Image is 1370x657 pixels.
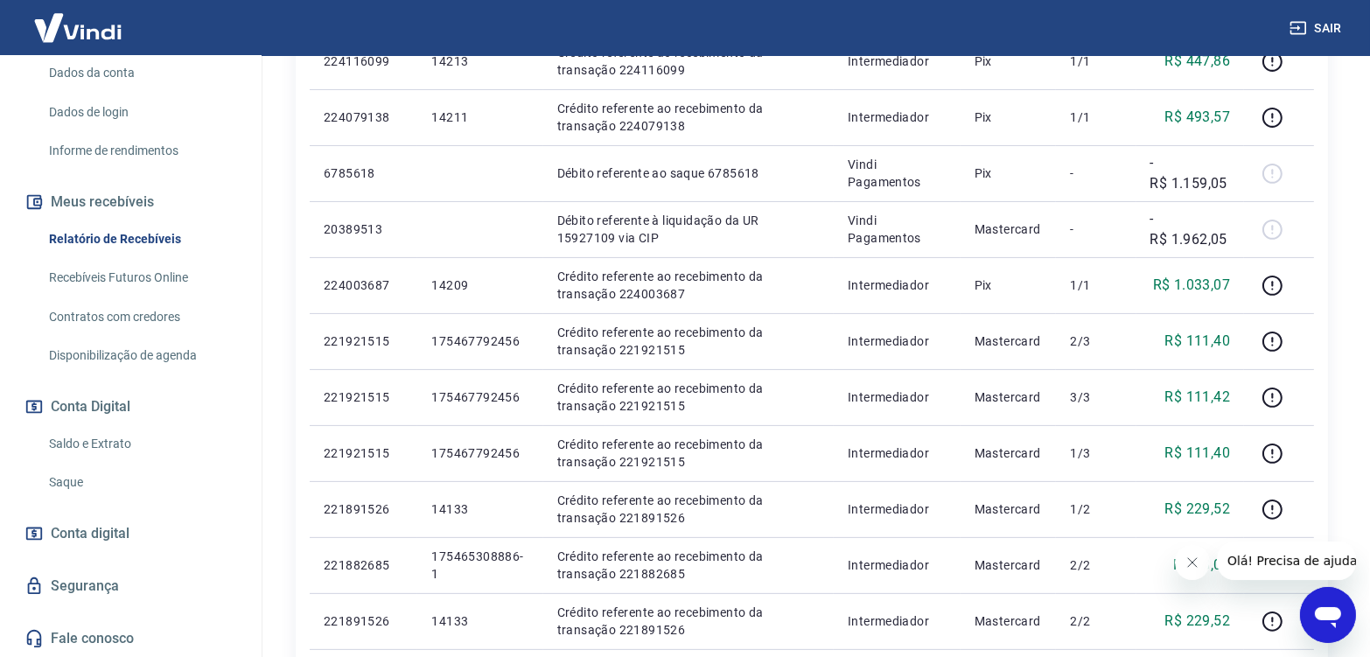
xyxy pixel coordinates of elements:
[42,133,241,169] a: Informe de rendimentos
[42,94,241,130] a: Dados de login
[21,388,241,426] button: Conta Digital
[1165,611,1231,632] p: R$ 229,52
[324,220,403,238] p: 20389513
[975,612,1043,630] p: Mastercard
[324,332,403,350] p: 221921515
[557,324,820,359] p: Crédito referente ao recebimento da transação 221921515
[1165,499,1231,520] p: R$ 229,52
[557,100,820,135] p: Crédito referente ao recebimento da transação 224079138
[21,567,241,605] a: Segurança
[10,12,147,26] span: Olá! Precisa de ajuda?
[1173,555,1230,576] p: R$ 93,06
[557,268,820,303] p: Crédito referente ao recebimento da transação 224003687
[557,604,820,639] p: Crédito referente ao recebimento da transação 221891526
[431,52,528,70] p: 14213
[557,548,820,583] p: Crédito referente ao recebimento da transação 221882685
[975,220,1043,238] p: Mastercard
[848,52,947,70] p: Intermediador
[975,444,1043,462] p: Mastercard
[42,299,241,335] a: Contratos com credores
[848,276,947,294] p: Intermediador
[324,108,403,126] p: 224079138
[324,556,403,574] p: 221882685
[21,183,241,221] button: Meus recebíveis
[324,612,403,630] p: 221891526
[42,338,241,374] a: Disponibilização de agenda
[848,108,947,126] p: Intermediador
[1165,107,1231,128] p: R$ 493,57
[431,548,528,583] p: 175465308886-1
[1165,51,1231,72] p: R$ 447,86
[431,388,528,406] p: 175467792456
[975,108,1043,126] p: Pix
[51,521,129,546] span: Conta digital
[1070,276,1122,294] p: 1/1
[975,500,1043,518] p: Mastercard
[557,436,820,471] p: Crédito referente ao recebimento da transação 221921515
[848,212,947,247] p: Vindi Pagamentos
[557,44,820,79] p: Crédito referente ao recebimento da transação 224116099
[42,426,241,462] a: Saldo e Extrato
[1070,556,1122,574] p: 2/2
[1070,444,1122,462] p: 1/3
[1070,388,1122,406] p: 3/3
[21,1,135,54] img: Vindi
[324,388,403,406] p: 221921515
[1150,208,1231,250] p: -R$ 1.962,05
[431,276,528,294] p: 14209
[1070,108,1122,126] p: 1/1
[848,444,947,462] p: Intermediador
[42,221,241,257] a: Relatório de Recebíveis
[848,556,947,574] p: Intermediador
[324,500,403,518] p: 221891526
[431,612,528,630] p: 14133
[1165,331,1231,352] p: R$ 111,40
[1286,12,1349,45] button: Sair
[1165,387,1231,408] p: R$ 111,42
[848,500,947,518] p: Intermediador
[42,55,241,91] a: Dados da conta
[431,444,528,462] p: 175467792456
[975,332,1043,350] p: Mastercard
[975,276,1043,294] p: Pix
[975,52,1043,70] p: Pix
[431,108,528,126] p: 14211
[1070,612,1122,630] p: 2/2
[324,276,403,294] p: 224003687
[1300,587,1356,643] iframe: Button to launch messaging window
[848,612,947,630] p: Intermediador
[975,388,1043,406] p: Mastercard
[557,212,820,247] p: Débito referente à liquidação da UR 15927109 via CIP
[324,444,403,462] p: 221921515
[848,156,947,191] p: Vindi Pagamentos
[848,332,947,350] p: Intermediador
[42,260,241,296] a: Recebíveis Futuros Online
[324,164,403,182] p: 6785618
[1150,152,1231,194] p: -R$ 1.159,05
[1153,275,1230,296] p: R$ 1.033,07
[324,52,403,70] p: 224116099
[1175,545,1210,580] iframe: Close message
[557,492,820,527] p: Crédito referente ao recebimento da transação 221891526
[1070,52,1122,70] p: 1/1
[1070,164,1122,182] p: -
[975,164,1043,182] p: Pix
[21,514,241,553] a: Conta digital
[557,380,820,415] p: Crédito referente ao recebimento da transação 221921515
[1217,542,1356,580] iframe: Message from company
[431,500,528,518] p: 14133
[1165,443,1231,464] p: R$ 111,40
[848,388,947,406] p: Intermediador
[1070,220,1122,238] p: -
[42,465,241,500] a: Saque
[975,556,1043,574] p: Mastercard
[1070,500,1122,518] p: 1/2
[1070,332,1122,350] p: 2/3
[557,164,820,182] p: Débito referente ao saque 6785618
[431,332,528,350] p: 175467792456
